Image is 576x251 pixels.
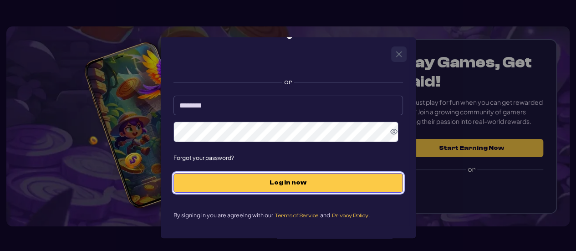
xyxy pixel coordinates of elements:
[173,173,403,193] button: Log in now
[183,179,393,187] span: Log in now
[173,211,403,220] p: By signing in you are agreeing with our and .
[173,29,403,39] h2: Log In
[193,51,384,71] iframe: Sign in with Google Button
[275,212,318,219] span: Terms of Service
[390,128,398,135] svg: Show Password
[173,155,403,160] span: Forgot your password?
[332,212,368,219] span: Privacy Policy
[392,47,406,61] button: Close
[173,70,403,89] label: or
